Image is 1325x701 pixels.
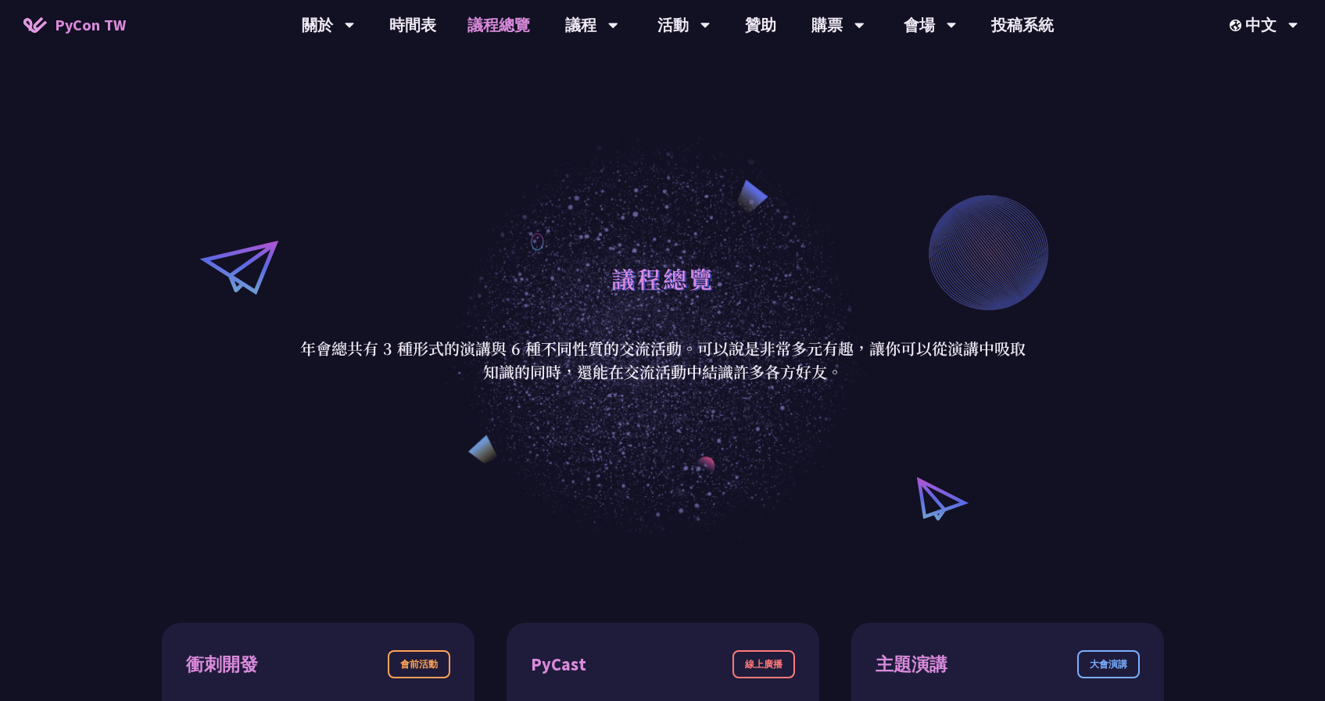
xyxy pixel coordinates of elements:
[8,5,141,45] a: PyCon TW
[1077,650,1140,678] div: 大會演講
[531,651,586,678] div: PyCast
[876,651,947,678] div: 主題演講
[299,337,1026,384] p: 年會總共有 3 種形式的演講與 6 種不同性質的交流活動。可以說是非常多元有趣，讓你可以從演講中吸取知識的同時，還能在交流活動中結識許多各方好友。
[732,650,795,678] div: 線上廣播
[186,651,258,678] div: 衝刺開發
[1230,20,1245,31] img: Locale Icon
[23,17,47,33] img: Home icon of PyCon TW 2025
[388,650,450,678] div: 會前活動
[55,13,126,37] span: PyCon TW
[611,255,714,302] h1: 議程總覽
